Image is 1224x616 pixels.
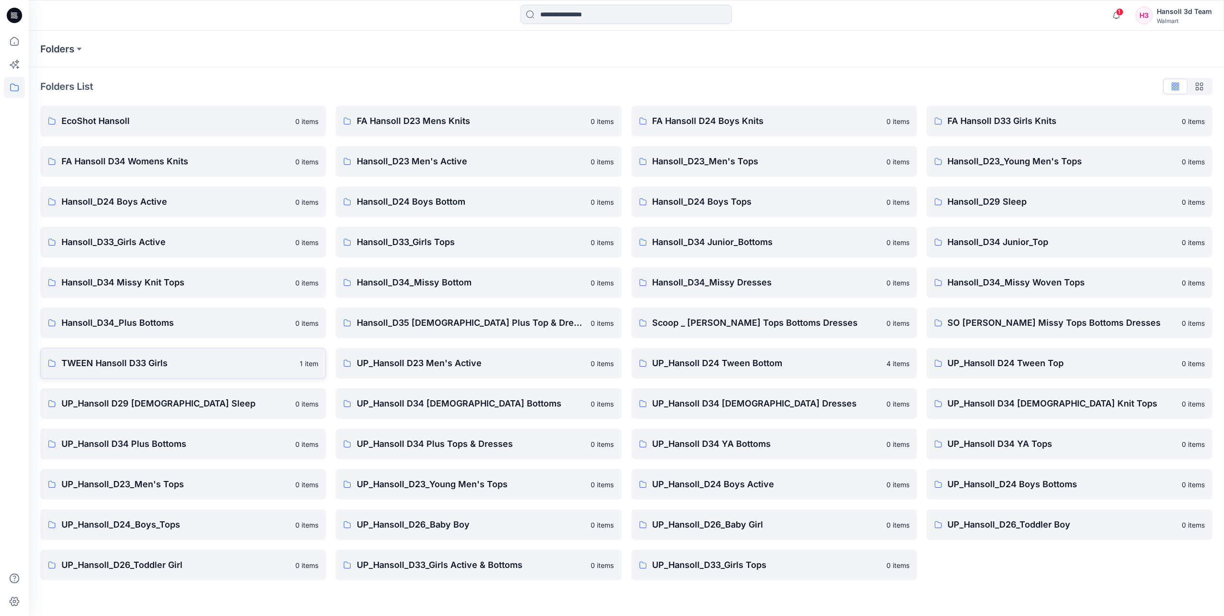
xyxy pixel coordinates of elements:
[1182,197,1205,207] p: 0 items
[336,550,621,580] a: UP_Hansoll_D33_Girls Active & Bottoms0 items
[336,267,621,298] a: Hansoll_D34_Missy Bottom0 items
[295,157,318,167] p: 0 items
[1182,278,1205,288] p: 0 items
[631,106,917,136] a: FA Hansoll D24 Boys Knits0 items
[653,478,881,491] p: UP_Hansoll_D24 Boys Active
[886,480,909,490] p: 0 items
[61,437,290,451] p: UP_Hansoll D34 Plus Bottoms
[357,155,585,168] p: Hansoll_D23 Men's Active
[948,357,1176,370] p: UP_Hansoll D24 Tween Top
[631,509,917,540] a: UP_Hansoll_D26_Baby Girl0 items
[336,146,621,177] a: Hansoll_D23 Men's Active0 items
[948,518,1176,531] p: UP_Hansoll_D26_Toddler Boy
[1157,6,1212,17] div: Hansoll 3d Team
[591,358,614,369] p: 0 items
[40,308,326,338] a: Hansoll_D34_Plus Bottoms0 items
[886,520,909,530] p: 0 items
[591,197,614,207] p: 0 items
[357,518,585,531] p: UP_Hansoll_D26_Baby Boy
[653,155,881,168] p: Hansoll_D23_Men's Tops
[295,237,318,247] p: 0 items
[336,186,621,217] a: Hansoll_D24 Boys Bottom0 items
[61,558,290,572] p: UP_Hansoll_D26_Toddler Girl
[1136,7,1153,24] div: H3
[948,478,1176,491] p: UP_Hansoll_D24 Boys Bottoms
[1182,480,1205,490] p: 0 items
[295,399,318,409] p: 0 items
[927,146,1212,177] a: Hansoll_D23_Young Men's Tops0 items
[948,437,1176,451] p: UP_Hansoll D34 YA Tops
[357,478,585,491] p: UP_Hansoll_D23_Young Men's Tops
[591,399,614,409] p: 0 items
[40,42,74,56] a: Folders
[40,186,326,217] a: Hansoll_D24 Boys Active0 items
[948,195,1176,209] p: Hansoll_D29 Sleep
[40,146,326,177] a: FA Hansoll D34 Womens Knits0 items
[886,560,909,570] p: 0 items
[61,235,290,249] p: Hansoll_D33_Girls Active
[631,469,917,500] a: UP_Hansoll_D24 Boys Active0 items
[1182,439,1205,449] p: 0 items
[40,509,326,540] a: UP_Hansoll_D24_Boys_Tops0 items
[336,509,621,540] a: UP_Hansoll_D26_Baby Boy0 items
[61,478,290,491] p: UP_Hansoll_D23_Men's Tops
[40,267,326,298] a: Hansoll_D34 Missy Knit Tops0 items
[927,186,1212,217] a: Hansoll_D29 Sleep0 items
[40,106,326,136] a: EcoShot Hansoll0 items
[336,429,621,459] a: UP_Hansoll D34 Plus Tops & Dresses0 items
[927,348,1212,379] a: UP_Hansoll D24 Tween Top0 items
[40,348,326,379] a: TWEEN Hansoll D33 Girls1 item
[653,397,881,410] p: UP_Hansoll D34 [DEMOGRAPHIC_DATA] Dresses
[1157,17,1212,25] div: Walmart
[948,114,1176,128] p: FA Hansoll D33 Girls Knits
[886,278,909,288] p: 0 items
[631,267,917,298] a: Hansoll_D34_Missy Dresses0 items
[1182,520,1205,530] p: 0 items
[295,560,318,570] p: 0 items
[886,116,909,126] p: 0 items
[948,235,1176,249] p: Hansoll_D34 Junior_Top
[653,316,881,330] p: Scoop _ [PERSON_NAME] Tops Bottoms Dresses
[357,235,585,249] p: Hansoll_D33_Girls Tops
[357,316,585,330] p: Hansoll_D35 [DEMOGRAPHIC_DATA] Plus Top & Dresses
[631,550,917,580] a: UP_Hansoll_D33_Girls Tops0 items
[336,308,621,338] a: Hansoll_D35 [DEMOGRAPHIC_DATA] Plus Top & Dresses0 items
[653,558,881,572] p: UP_Hansoll_D33_Girls Tops
[295,197,318,207] p: 0 items
[357,558,585,572] p: UP_Hansoll_D33_Girls Active & Bottoms
[336,227,621,258] a: Hansoll_D33_Girls Tops0 items
[653,235,881,249] p: Hansoll_D34 Junior_Bottoms
[591,480,614,490] p: 0 items
[1182,399,1205,409] p: 0 items
[591,237,614,247] p: 0 items
[61,397,290,410] p: UP_Hansoll D29 [DEMOGRAPHIC_DATA] Sleep
[653,357,881,370] p: UP_Hansoll D24 Tween Bottom
[40,79,93,94] p: Folders List
[631,348,917,379] a: UP_Hansoll D24 Tween Bottom4 items
[927,227,1212,258] a: Hansoll_D34 Junior_Top0 items
[1116,8,1124,16] span: 1
[591,157,614,167] p: 0 items
[927,267,1212,298] a: Hansoll_D34_Missy Woven Tops0 items
[1182,157,1205,167] p: 0 items
[357,357,585,370] p: UP_Hansoll D23 Men's Active
[927,429,1212,459] a: UP_Hansoll D34 YA Tops0 items
[927,106,1212,136] a: FA Hansoll D33 Girls Knits0 items
[1182,237,1205,247] p: 0 items
[886,157,909,167] p: 0 items
[927,469,1212,500] a: UP_Hansoll_D24 Boys Bottoms0 items
[927,509,1212,540] a: UP_Hansoll_D26_Toddler Boy0 items
[336,388,621,419] a: UP_Hansoll D34 [DEMOGRAPHIC_DATA] Bottoms0 items
[631,308,917,338] a: Scoop _ [PERSON_NAME] Tops Bottoms Dresses0 items
[631,146,917,177] a: Hansoll_D23_Men's Tops0 items
[295,318,318,328] p: 0 items
[336,348,621,379] a: UP_Hansoll D23 Men's Active0 items
[295,116,318,126] p: 0 items
[40,469,326,500] a: UP_Hansoll_D23_Men's Tops0 items
[886,358,909,369] p: 4 items
[591,439,614,449] p: 0 items
[40,550,326,580] a: UP_Hansoll_D26_Toddler Girl0 items
[61,316,290,330] p: Hansoll_D34_Plus Bottoms
[591,520,614,530] p: 0 items
[591,318,614,328] p: 0 items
